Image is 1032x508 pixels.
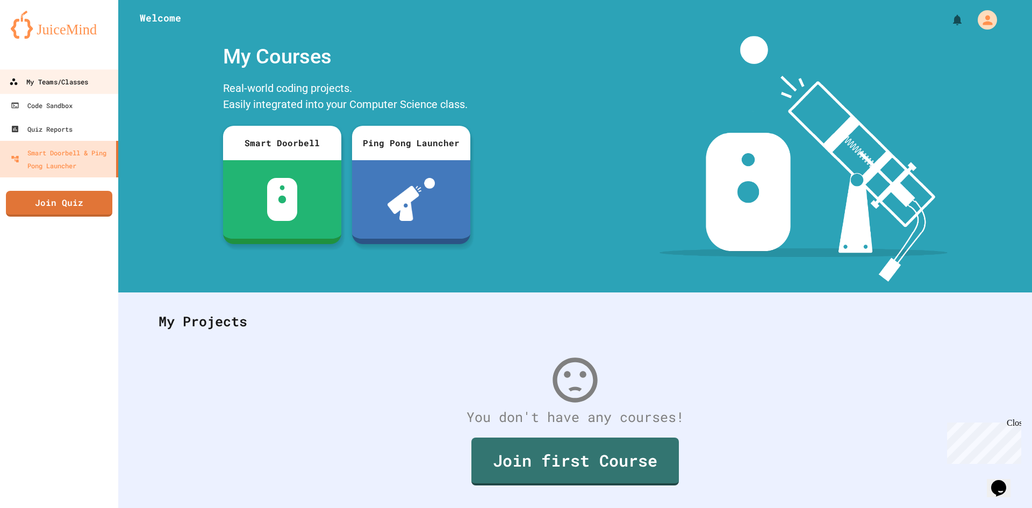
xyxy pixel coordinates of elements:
iframe: chat widget [943,418,1021,464]
a: Join Quiz [6,191,112,217]
div: You don't have any courses! [148,407,1002,427]
div: Code Sandbox [11,99,73,112]
div: Smart Doorbell [223,126,341,160]
div: Quiz Reports [11,123,73,135]
div: Ping Pong Launcher [352,126,470,160]
img: ppl-with-ball.png [388,178,435,221]
img: logo-orange.svg [11,11,107,39]
img: banner-image-my-projects.png [660,36,948,282]
div: Real-world coding projects. Easily integrated into your Computer Science class. [218,77,476,118]
div: Smart Doorbell & Ping Pong Launcher [11,146,112,172]
div: My Projects [148,300,1002,342]
div: My Teams/Classes [9,75,88,89]
div: My Notifications [931,11,966,29]
iframe: chat widget [987,465,1021,497]
a: Join first Course [471,438,679,485]
div: My Courses [218,36,476,77]
div: My Account [966,8,1000,32]
img: sdb-white.svg [267,178,298,221]
div: Chat with us now!Close [4,4,74,68]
